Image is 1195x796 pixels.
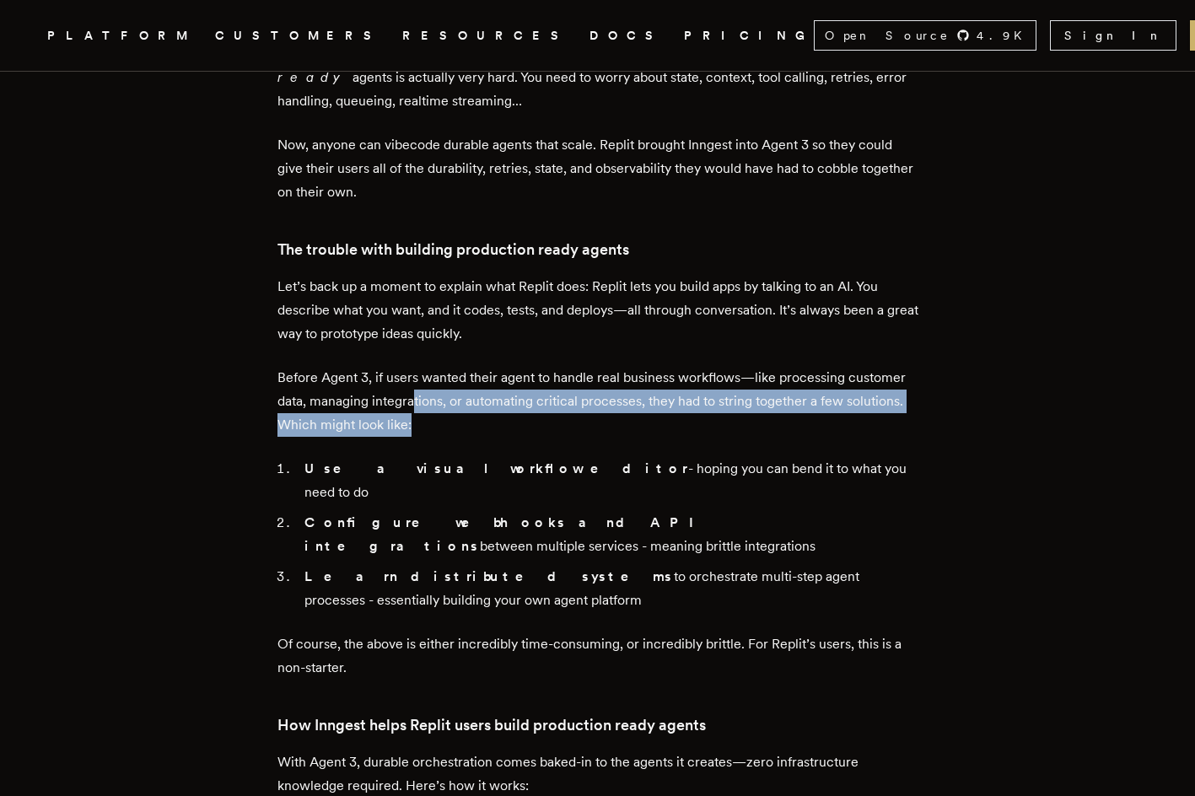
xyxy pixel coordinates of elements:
[402,25,569,46] button: RESOURCES
[304,568,674,584] strong: Learn distributed systems
[277,275,918,346] p: Let’s back up a moment to explain what Replit does: Replit lets you build apps by talking to an A...
[277,133,918,204] p: Now, anyone can vibecode durable agents that scale. Replit brought Inngest into Agent 3 so they c...
[589,25,664,46] a: DOCS
[299,511,918,558] li: between multiple services - meaning brittle integrations
[299,565,918,612] li: to orchestrate multi-step agent processes - essentially building your own agent platform
[684,25,814,46] a: PRICING
[47,25,195,46] button: PLATFORM
[299,457,918,504] li: - hoping you can bend it to what you need to do
[1050,20,1176,51] a: Sign In
[215,25,382,46] a: CUSTOMERS
[277,45,810,85] em: production ready
[277,632,918,680] p: Of course, the above is either incredibly time-consuming, or incredibly brittle. For Replit’s use...
[825,27,950,44] span: Open Source
[277,366,918,437] p: Before Agent 3, if users wanted their agent to handle real business workflows—like processing cus...
[277,238,918,261] h3: The trouble with building production ready agents
[277,41,918,113] p: But as you may have seen in Inngest’s release, building agents is actually very hard. You need to...
[304,514,708,554] strong: Configure webhooks and API integrations
[977,27,1032,44] span: 4.9 K
[277,713,918,737] h3: How Inngest helps Replit users build production ready agents
[304,460,688,476] strong: Use a visual workflow editor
